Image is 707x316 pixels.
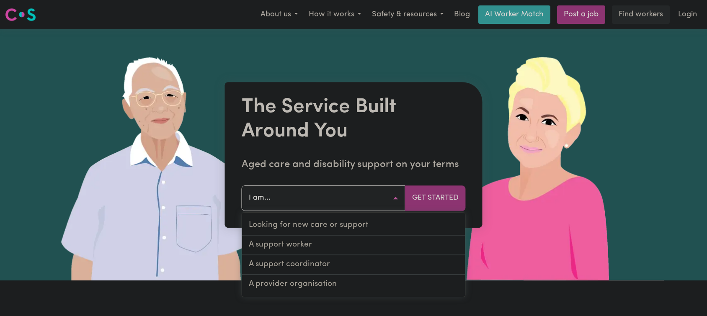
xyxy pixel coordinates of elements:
[242,95,466,144] h1: The Service Built Around You
[242,236,465,255] a: A support worker
[612,5,670,24] a: Find workers
[242,157,466,172] p: Aged care and disability support on your terms
[5,7,36,22] img: Careseekers logo
[242,212,466,297] div: I am...
[673,5,702,24] a: Login
[242,216,465,236] a: Looking for new care or support
[449,5,475,24] a: Blog
[366,6,449,23] button: Safety & resources
[242,255,465,275] a: A support coordinator
[242,185,405,211] button: I am...
[303,6,366,23] button: How it works
[5,5,36,24] a: Careseekers logo
[478,5,550,24] a: AI Worker Match
[255,6,303,23] button: About us
[242,275,465,294] a: A provider organisation
[557,5,605,24] a: Post a job
[405,185,466,211] button: Get Started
